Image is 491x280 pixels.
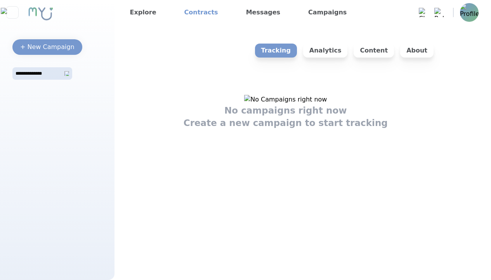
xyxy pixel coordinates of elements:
[255,44,297,58] p: Tracking
[224,104,347,117] h1: No campaigns right now
[12,39,82,55] button: + New Campaign
[181,6,221,19] a: Contracts
[460,3,479,22] img: Profile
[243,6,283,19] a: Messages
[244,95,327,104] img: No Campaigns right now
[127,6,160,19] a: Explore
[434,8,444,17] img: Bell
[354,44,394,58] p: Content
[20,42,75,52] div: + New Campaign
[305,6,350,19] a: Campaigns
[1,8,24,17] img: Close sidebar
[303,44,348,58] p: Analytics
[419,8,428,17] img: Chat
[400,44,434,58] p: About
[184,117,388,129] h1: Create a new campaign to start tracking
